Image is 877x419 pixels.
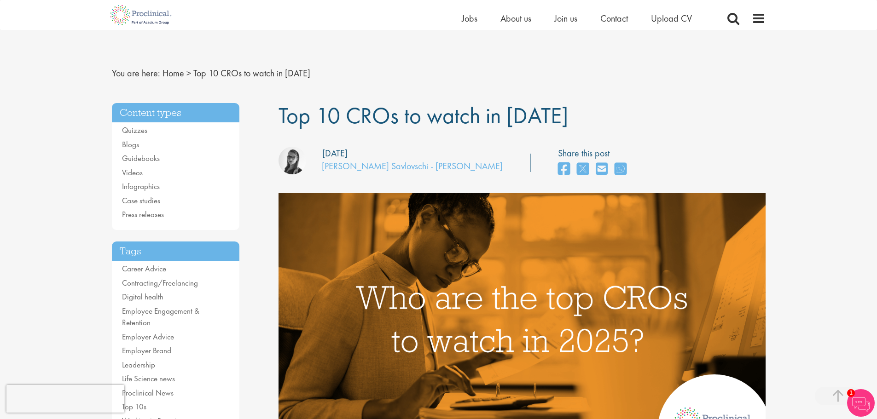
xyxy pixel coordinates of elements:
a: share on twitter [577,160,589,179]
iframe: reCAPTCHA [6,385,124,413]
span: > [186,67,191,79]
a: Videos [122,167,143,178]
a: breadcrumb link [163,67,184,79]
a: Digital health [122,292,163,302]
a: Employer Advice [122,332,174,342]
h3: Tags [112,241,240,261]
a: Career Advice [122,264,166,274]
a: share on email [596,160,608,179]
h3: Content types [112,103,240,123]
a: share on whats app [615,160,627,179]
label: Share this post [558,147,631,160]
a: Life Science news [122,373,175,384]
a: Employer Brand [122,345,171,356]
a: Infographics [122,181,160,191]
a: About us [500,12,531,24]
a: share on facebook [558,160,570,179]
a: Upload CV [651,12,692,24]
a: [PERSON_NAME] Savlovschi - [PERSON_NAME] [322,160,503,172]
img: Chatbot [847,389,875,417]
a: Case studies [122,195,160,206]
a: Join us [554,12,577,24]
img: Theodora Savlovschi - Wicks [279,147,306,174]
div: [DATE] [322,147,348,160]
a: Proclinical News [122,388,174,398]
a: Contact [600,12,628,24]
a: Press releases [122,209,164,219]
a: Jobs [462,12,477,24]
a: Guidebooks [122,153,160,163]
a: Blogs [122,139,139,149]
span: Top 10 CROs to watch in [DATE] [279,101,568,130]
a: Leadership [122,360,155,370]
a: Contracting/Freelancing [122,278,198,288]
span: You are here: [112,67,160,79]
a: Quizzes [122,125,147,135]
span: Top 10 CROs to watch in [DATE] [193,67,310,79]
span: 1 [847,389,855,397]
a: Employee Engagement & Retention [122,306,199,328]
a: Top 10s [122,402,146,412]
